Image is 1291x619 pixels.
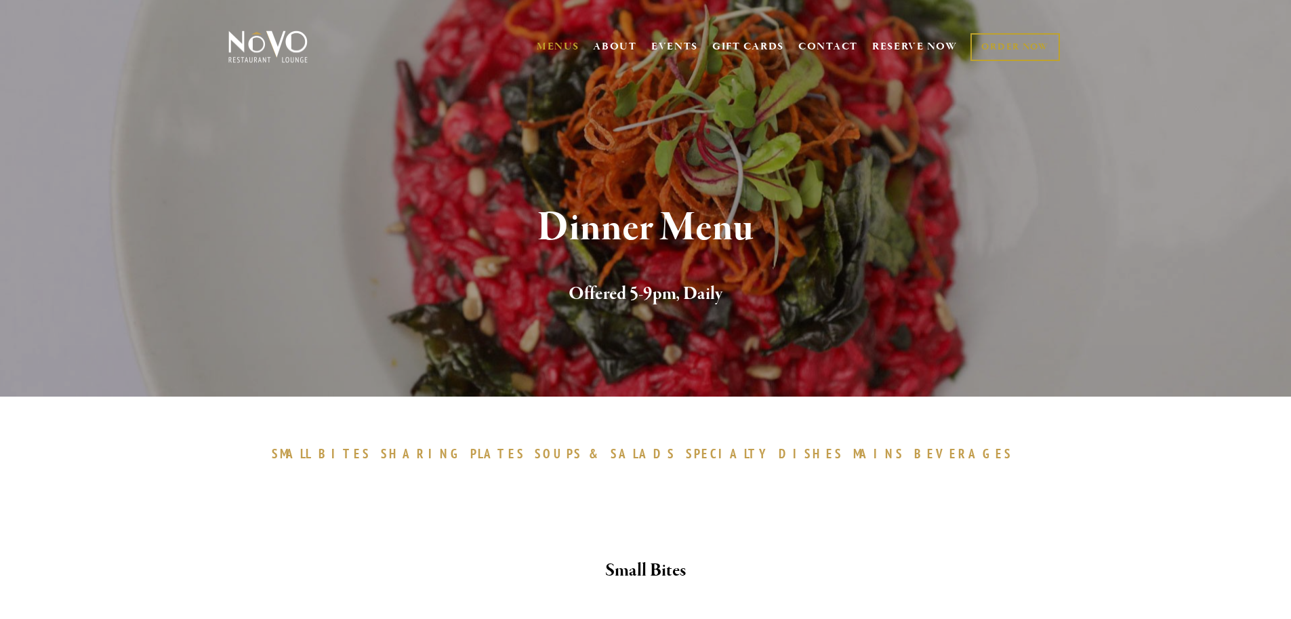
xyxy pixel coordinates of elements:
a: RESERVE NOW [872,34,958,60]
h2: Offered 5-9pm, Daily [251,280,1041,308]
span: SMALL [272,445,312,462]
span: DISHES [779,445,843,462]
span: SOUPS [535,445,582,462]
strong: Small Bites [605,559,686,582]
span: & [589,445,604,462]
span: SALADS [611,445,676,462]
a: CONTACT [798,34,858,60]
a: SPECIALTYDISHES [686,445,850,462]
span: BEVERAGES [914,445,1013,462]
a: EVENTS [651,40,698,54]
a: MENUS [537,40,579,54]
img: Novo Restaurant &amp; Lounge [226,30,310,64]
span: MAINS [853,445,904,462]
span: BITES [319,445,371,462]
a: MAINS [853,445,911,462]
h1: Dinner Menu [251,206,1041,250]
span: SHARING [381,445,464,462]
a: ORDER NOW [970,33,1059,61]
a: SHARINGPLATES [381,445,531,462]
span: PLATES [470,445,525,462]
a: ABOUT [593,40,637,54]
a: GIFT CARDS [712,34,784,60]
span: SPECIALTY [686,445,773,462]
a: SOUPS&SALADS [535,445,682,462]
a: SMALLBITES [272,445,378,462]
a: BEVERAGES [914,445,1020,462]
